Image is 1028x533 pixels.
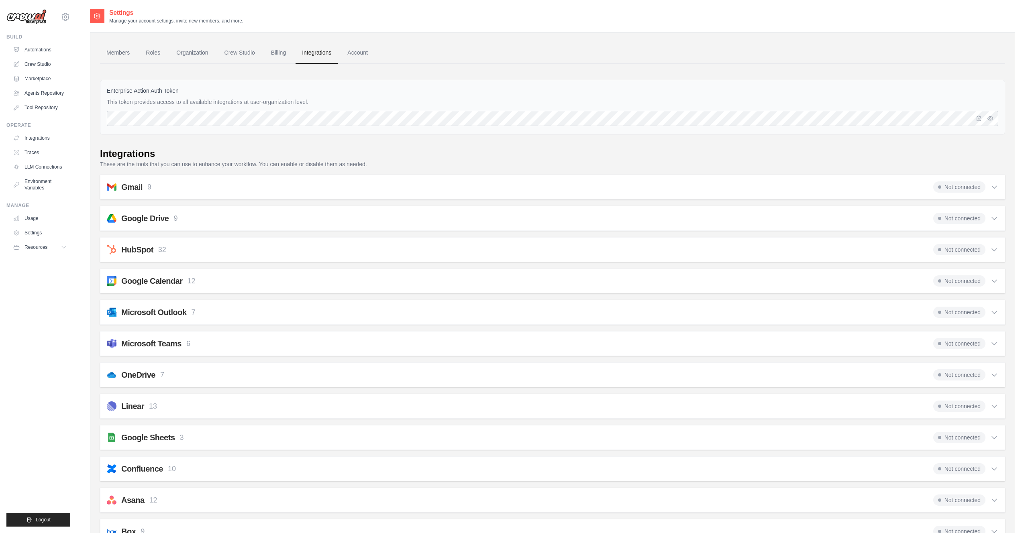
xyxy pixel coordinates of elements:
[933,213,985,224] span: Not connected
[121,213,169,224] h2: Google Drive
[10,161,70,173] a: LLM Connections
[10,87,70,100] a: Agents Repository
[933,275,985,287] span: Not connected
[121,432,175,443] h2: Google Sheets
[933,181,985,193] span: Not connected
[121,463,163,474] h2: Confluence
[160,370,164,380] p: 7
[6,202,70,209] div: Manage
[6,513,70,527] button: Logout
[10,72,70,85] a: Marketplace
[100,42,136,64] a: Members
[149,495,157,506] p: 12
[10,101,70,114] a: Tool Repository
[121,307,187,318] h2: Microsoft Outlook
[188,276,196,287] p: 12
[147,182,151,193] p: 9
[107,182,116,192] img: gmail.svg
[121,369,155,380] h2: OneDrive
[107,307,116,317] img: outlook.svg
[100,160,1005,168] p: These are the tools that you can use to enhance your workflow. You can enable or disable them as ...
[10,43,70,56] a: Automations
[139,42,167,64] a: Roles
[100,147,155,160] div: Integrations
[6,34,70,40] div: Build
[121,401,144,412] h2: Linear
[10,132,70,144] a: Integrations
[933,369,985,380] span: Not connected
[173,213,177,224] p: 9
[107,276,116,286] img: googleCalendar.svg
[107,495,116,505] img: asana.svg
[121,494,145,506] h2: Asana
[186,338,190,349] p: 6
[341,42,374,64] a: Account
[192,307,196,318] p: 7
[36,517,51,523] span: Logout
[107,87,998,95] label: Enterprise Action Auth Token
[296,42,338,64] a: Integrations
[107,98,998,106] p: This token provides access to all available integrations at user-organization level.
[121,181,143,193] h2: Gmail
[933,401,985,412] span: Not connected
[168,464,176,474] p: 10
[107,245,116,254] img: hubspot.svg
[10,226,70,239] a: Settings
[170,42,214,64] a: Organization
[121,338,182,349] h2: Microsoft Teams
[265,42,292,64] a: Billing
[121,244,153,255] h2: HubSpot
[158,244,166,255] p: 32
[109,18,243,24] p: Manage your account settings, invite new members, and more.
[933,432,985,443] span: Not connected
[933,244,985,255] span: Not connected
[180,432,184,443] p: 3
[24,244,47,250] span: Resources
[10,58,70,71] a: Crew Studio
[10,212,70,225] a: Usage
[121,275,183,287] h2: Google Calendar
[107,401,116,411] img: linear.svg
[149,401,157,412] p: 13
[933,338,985,349] span: Not connected
[107,464,116,474] img: confluence.svg
[109,8,243,18] h2: Settings
[107,214,116,223] img: googledrive.svg
[6,9,47,24] img: Logo
[10,241,70,254] button: Resources
[6,122,70,128] div: Operate
[933,463,985,474] span: Not connected
[107,433,116,442] img: googlesheets.svg
[933,494,985,506] span: Not connected
[10,175,70,194] a: Environment Variables
[107,370,116,380] img: onedrive.svg
[933,307,985,318] span: Not connected
[107,339,116,348] img: microsoftTeams.svg
[10,146,70,159] a: Traces
[218,42,261,64] a: Crew Studio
